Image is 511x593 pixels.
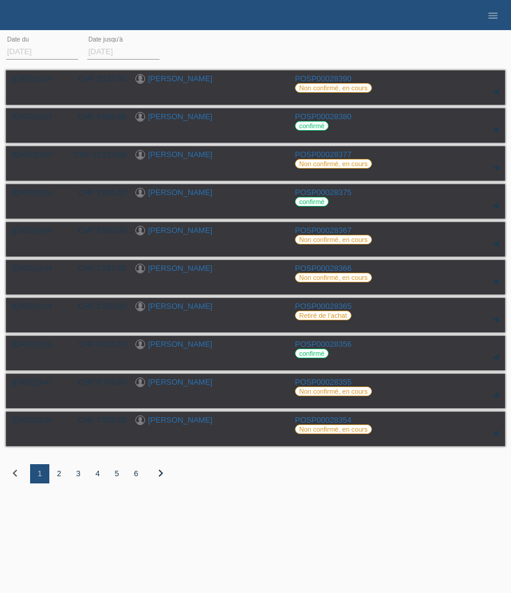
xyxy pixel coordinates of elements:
a: menu [481,11,505,19]
div: étendre/coller [487,197,505,215]
label: Non confirmé, en cours [295,235,372,244]
a: [PERSON_NAME] [148,112,212,121]
span: 22:06 [37,417,52,424]
div: étendre/coller [487,121,505,139]
a: POSP00028367 [295,226,352,235]
div: étendre/coller [487,83,505,101]
div: CHF 4'080.00 [69,112,126,121]
div: 2 [49,464,69,483]
span: 09:52 [37,190,52,196]
a: [PERSON_NAME] [148,264,212,273]
div: CHF 4'025.00 [69,340,126,349]
div: [DATE] [12,188,60,197]
a: POSP00028377 [295,150,352,159]
label: Non confirmé, en cours [295,83,372,93]
label: confirmé [295,121,329,131]
div: CHF 6'500.00 [69,226,126,235]
label: Non confirmé, en cours [295,387,372,396]
span: 13:53 [37,341,52,348]
span: 17:39 [37,265,52,272]
div: [DATE] [12,150,60,159]
a: POSP00028375 [295,188,352,197]
a: [PERSON_NAME] [148,302,212,311]
div: CHF 1'250.00 [69,302,126,311]
div: 1 [30,464,49,483]
a: POSP00028356 [295,340,352,349]
div: étendre/coller [487,159,505,177]
a: POSP00028354 [295,415,352,424]
div: CHF 8'750.00 [69,377,126,387]
div: 5 [107,464,126,483]
div: [DATE] [12,377,60,387]
a: [PERSON_NAME] [148,340,212,349]
div: CHF 1'695.00 [69,188,126,197]
label: Retiré de l‘achat [295,311,352,320]
a: POSP00028366 [295,264,352,273]
div: 6 [126,464,146,483]
div: [DATE] [12,74,60,83]
a: POSP00028365 [295,302,352,311]
div: CHF 7'367.00 [69,264,126,273]
label: Non confirmé, en cours [295,159,372,169]
a: [PERSON_NAME] [148,377,212,387]
i: chevron_right [153,466,168,480]
a: POSP00028390 [295,74,352,83]
label: Non confirmé, en cours [295,424,372,434]
label: confirmé [295,349,329,358]
label: Non confirmé, en cours [295,273,372,282]
div: CHF 7'955.00 [69,415,126,424]
a: POSP00028380 [295,112,352,121]
div: 3 [69,464,88,483]
span: 14:29 [37,76,52,82]
span: 17:19 [37,303,52,310]
div: [DATE] [12,340,60,349]
div: étendre/coller [487,387,505,405]
div: étendre/coller [487,311,505,329]
div: étendre/coller [487,235,505,253]
a: [PERSON_NAME] [148,74,212,83]
div: [DATE] [12,264,60,273]
div: CHF 11'213.00 [69,150,126,159]
span: 10:53 [37,114,52,120]
a: [PERSON_NAME] [148,150,212,159]
div: [DATE] [12,415,60,424]
div: [DATE] [12,226,60,235]
span: 10:41 [37,379,52,386]
span: 10:07 [37,152,52,158]
i: chevron_left [8,466,22,480]
a: [PERSON_NAME] [148,188,212,197]
div: étendre/coller [487,424,505,442]
div: 4 [88,464,107,483]
a: [PERSON_NAME] [148,415,212,424]
div: CHF 2'157.00 [69,74,126,83]
div: étendre/coller [487,273,505,291]
span: 04:50 [37,228,52,234]
i: menu [487,10,499,22]
div: étendre/coller [487,349,505,367]
a: POSP00028355 [295,377,352,387]
label: confirmé [295,197,329,206]
a: [PERSON_NAME] [148,226,212,235]
div: [DATE] [12,302,60,311]
div: [DATE] [12,112,60,121]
